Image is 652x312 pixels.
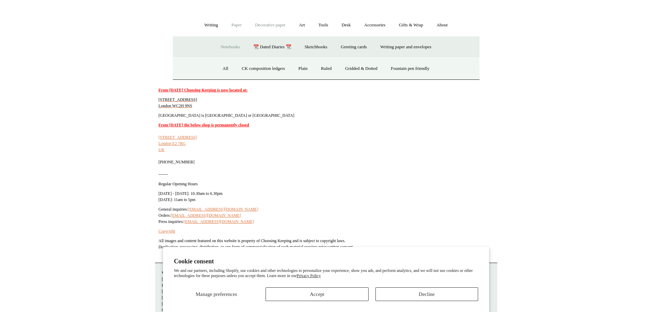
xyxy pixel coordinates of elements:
[158,147,164,152] a: UK
[158,97,197,108] span: [STREET_ADDRESS] London WC2H 9NS
[174,287,259,301] button: Manage preferences
[225,16,248,34] a: Paper
[196,291,237,297] span: Manage preferences
[162,271,175,275] strong: Visit us
[171,213,241,218] a: [EMAIL_ADDRESS][DOMAIN_NAME]
[266,287,368,301] button: Accept
[188,207,258,212] a: [EMAIL_ADDRESS][DOMAIN_NAME]
[430,16,454,34] a: About
[158,97,197,108] a: [STREET_ADDRESS]London WC2H 9NS
[158,238,480,250] p: All images and content featured on this website is property of Choosing Keeping and is subject to...
[335,38,373,56] a: Greeting cards
[358,16,392,34] a: Accessories
[374,38,437,56] a: Writing paper and envelopes
[158,123,249,127] span: From [DATE] the below shop is permanently closed
[393,16,429,34] a: Gifts & Wrap
[158,191,222,196] span: [DATE] - [DATE]: 10.30am to 6.30pm
[375,287,478,301] button: Decline
[158,206,480,225] p: General inquiries: Orders: Press inquiries:
[158,197,195,202] span: [DATE]: 11am to 5pm
[158,141,186,146] a: London E2 7RG
[158,122,480,177] p: [PHONE_NUMBER] -------
[247,38,297,56] a: 📆 Dated Diaries 📆
[312,16,334,34] a: Tools
[215,38,246,56] a: Notebooks
[339,60,384,78] a: Gridded & Dotted
[315,60,338,78] a: Ruled
[298,38,333,56] a: Sketchbooks
[158,229,175,234] a: Copyright
[158,88,248,92] u: From [DATE] Choosing Keeping is now located at:
[335,16,357,34] a: Desk
[174,258,478,265] h2: Cookie consent
[158,181,480,187] p: Regular Opening Hours
[174,268,478,279] p: We and our partners, including Shopify, use cookies and other technologies to personalize your ex...
[292,60,314,78] a: Plain
[184,219,254,224] a: [EMAIL_ADDRESS][DOMAIN_NAME]
[249,16,292,34] a: Decorative paper
[235,60,291,78] a: CK composition ledgers
[158,113,294,118] span: [GEOGRAPHIC_DATA] is [GEOGRAPHIC_DATA] or [GEOGRAPHIC_DATA]
[198,16,224,34] a: Writing
[216,60,234,78] a: All
[293,16,311,34] a: Art
[297,273,321,278] a: Privacy Policy
[158,135,197,140] a: [STREET_ADDRESS]
[385,60,436,78] a: Fountain pen friendly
